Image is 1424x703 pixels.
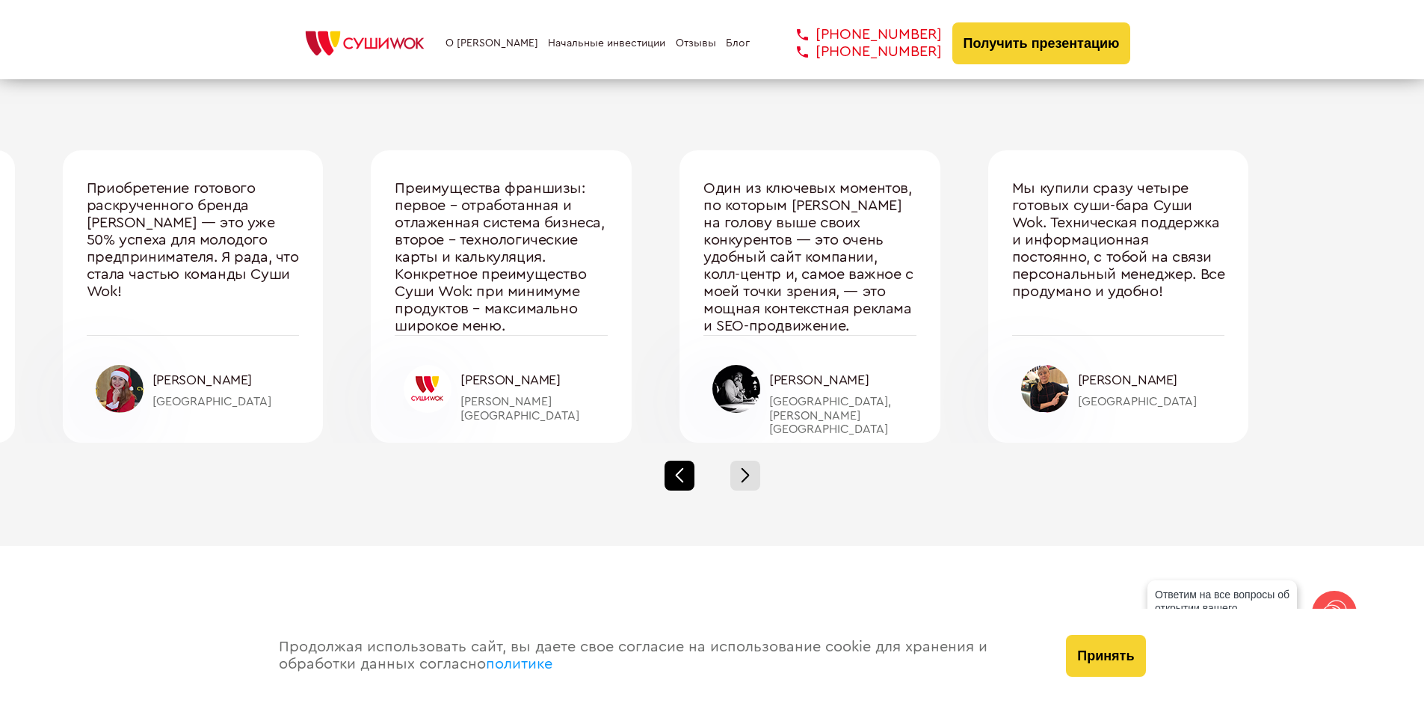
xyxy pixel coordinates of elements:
[152,395,300,408] div: [GEOGRAPHIC_DATA]
[294,27,436,60] img: СУШИWOK
[774,26,942,43] a: [PHONE_NUMBER]
[87,180,300,335] div: Приобретение готового раскрученного бренда [PERSON_NAME] — это уже 50% успеха для молодого предпр...
[1078,395,1225,408] div: [GEOGRAPHIC_DATA]
[676,37,716,49] a: Отзывы
[264,609,1052,703] div: Продолжая использовать сайт, вы даете свое согласие на использование cookie для хранения и обрабо...
[769,372,916,388] div: [PERSON_NAME]
[952,22,1131,64] button: Получить презентацию
[1012,180,1225,335] div: Мы купили сразу четыре готовых суши-бара Суши Wok. Техническая поддержка и информационная постоян...
[769,395,916,436] div: [GEOGRAPHIC_DATA], [PERSON_NAME][GEOGRAPHIC_DATA]
[703,180,916,335] div: Один из ключевых моментов, по которым [PERSON_NAME] на голову выше своих конкурентов — это очень ...
[774,43,942,61] a: [PHONE_NUMBER]
[460,372,608,388] div: [PERSON_NAME]
[548,37,665,49] a: Начальные инвестиции
[726,37,750,49] a: Блог
[152,372,300,388] div: [PERSON_NAME]
[1066,635,1145,677] button: Принять
[486,657,552,672] a: политике
[395,180,608,335] div: Преимущества франшизы: первое – отработанная и отлаженная система бизнеса, второе – технологическ...
[446,37,538,49] a: О [PERSON_NAME]
[1078,372,1225,388] div: [PERSON_NAME]
[1147,580,1297,636] div: Ответим на все вопросы об открытии вашего [PERSON_NAME]!
[460,395,608,423] div: [PERSON_NAME][GEOGRAPHIC_DATA]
